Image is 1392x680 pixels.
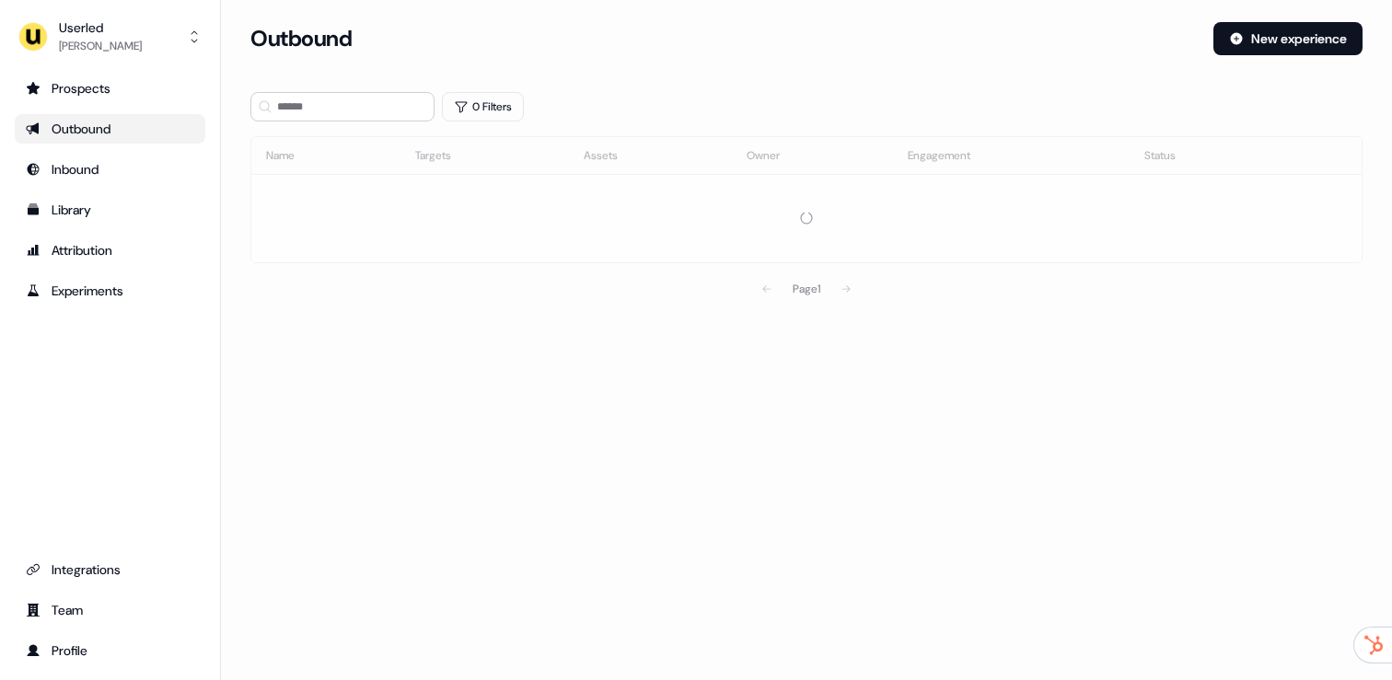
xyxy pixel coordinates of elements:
button: New experience [1213,22,1363,55]
div: Userled [59,18,142,37]
div: Experiments [26,282,194,300]
div: Outbound [26,120,194,138]
a: Go to outbound experience [15,114,205,144]
div: Inbound [26,160,194,179]
a: Go to profile [15,636,205,665]
div: Integrations [26,560,194,579]
h3: Outbound [250,25,352,52]
div: Prospects [26,79,194,98]
div: Attribution [26,241,194,259]
div: [PERSON_NAME] [59,37,142,55]
a: Go to experiments [15,276,205,305]
a: Go to prospects [15,74,205,103]
button: 0 Filters [442,92,524,121]
div: Library [26,201,194,219]
a: Go to integrations [15,555,205,584]
div: Team [26,601,194,619]
button: Userled[PERSON_NAME] [15,15,205,59]
a: Go to Inbound [15,155,205,184]
a: Go to attribution [15,236,205,265]
div: Profile [26,641,194,660]
a: Go to team [15,595,205,625]
a: Go to templates [15,195,205,225]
